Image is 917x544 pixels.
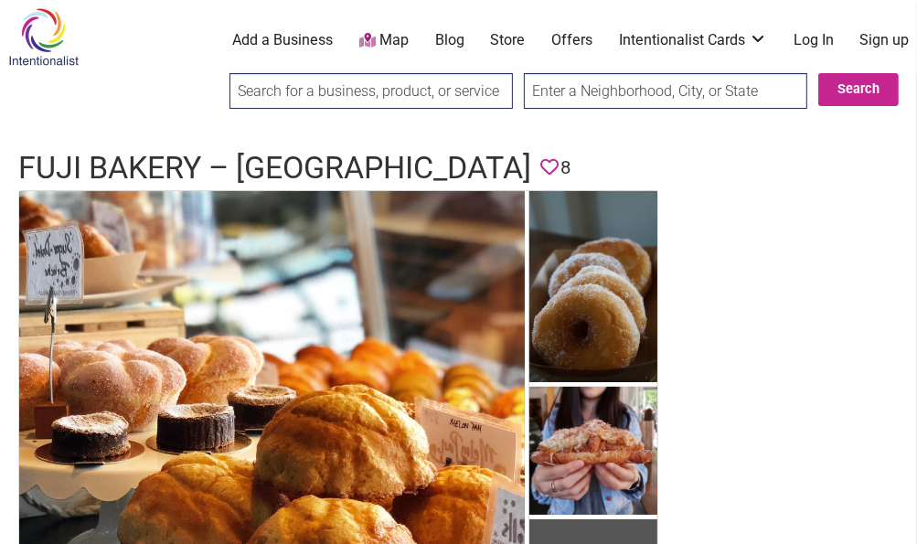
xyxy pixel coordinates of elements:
[794,30,834,50] a: Log In
[18,146,531,190] h1: Fuji Bakery – [GEOGRAPHIC_DATA]
[229,73,513,109] input: Search for a business, product, or service
[619,30,767,50] a: Intentionalist Cards
[359,30,409,51] a: Map
[232,30,333,50] a: Add a Business
[435,30,464,50] a: Blog
[818,73,899,106] button: Search
[860,30,910,50] a: Sign up
[490,30,525,50] a: Store
[551,30,592,50] a: Offers
[524,73,807,109] input: Enter a Neighborhood, City, or State
[560,154,570,182] span: 8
